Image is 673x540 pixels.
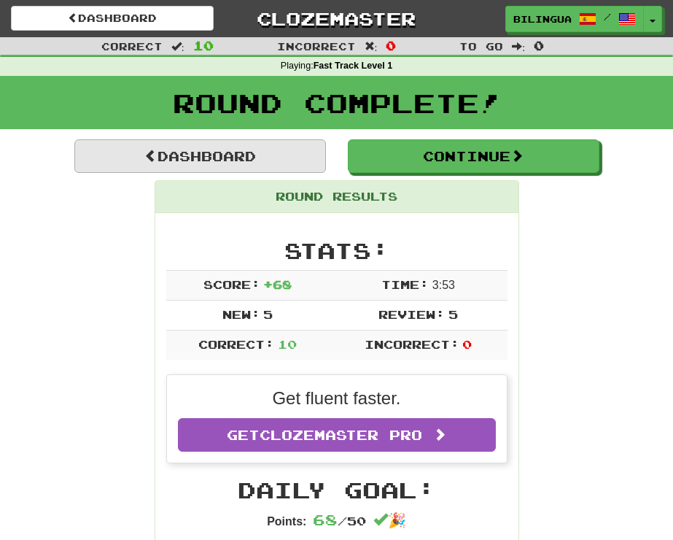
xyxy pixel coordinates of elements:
span: Score: [203,277,260,291]
span: 0 [534,38,544,53]
span: 🎉 [373,512,406,528]
span: Correct: [198,337,274,351]
h1: Round Complete! [5,88,668,117]
span: 0 [462,337,472,351]
button: Continue [348,139,599,173]
span: To go [459,40,503,53]
h2: Stats: [166,239,507,263]
span: : [171,41,184,51]
span: / 50 [313,514,366,528]
span: 5 [448,307,458,321]
span: Incorrect: [365,337,459,351]
span: bilingual [513,12,572,26]
a: Dashboard [74,139,326,173]
span: New: [222,307,260,321]
span: / [604,12,611,22]
span: 68 [313,511,338,528]
span: 5 [263,307,273,321]
h2: Daily Goal: [166,478,507,502]
span: Clozemaster Pro [260,427,422,443]
span: 0 [386,38,396,53]
span: Correct [101,40,163,53]
a: GetClozemaster Pro [178,418,496,452]
span: Incorrect [277,40,356,53]
a: bilingual / [505,6,644,32]
p: Get fluent faster. [178,386,496,411]
span: 10 [193,38,214,53]
a: Dashboard [11,6,214,31]
div: Round Results [155,181,518,213]
span: Time: [381,277,429,291]
span: + 68 [263,277,292,291]
span: : [512,41,525,51]
span: : [365,41,378,51]
span: 10 [278,337,297,351]
strong: Fast Track Level 1 [314,61,393,71]
span: Review: [378,307,445,321]
span: 3 : 53 [432,279,455,291]
strong: Points: [267,515,306,528]
a: Clozemaster [236,6,438,31]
